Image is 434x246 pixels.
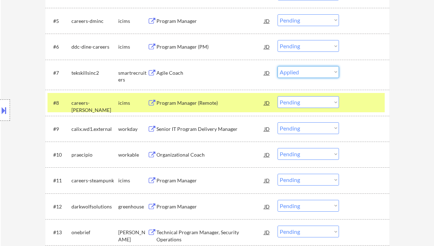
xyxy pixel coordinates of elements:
div: #11 [53,177,66,184]
div: JD [264,14,271,27]
div: Senior IT Program Delivery Manager [156,126,264,133]
div: Program Manager [156,177,264,184]
div: JD [264,200,271,213]
div: Organizational Coach [156,151,264,158]
div: Program Manager (Remote) [156,99,264,107]
div: #6 [53,43,66,50]
div: ddc-dine-careers [71,43,118,50]
div: workday [118,126,148,133]
div: Program Manager [156,18,264,25]
div: Program Manager [156,203,264,210]
div: #12 [53,203,66,210]
div: Agile Coach [156,69,264,77]
div: onebrief [71,229,118,236]
div: careers-steampunk [71,177,118,184]
div: #13 [53,229,66,236]
div: careers-dminc [71,18,118,25]
div: Program Manager (PM) [156,43,264,50]
div: #5 [53,18,66,25]
div: icims [118,177,148,184]
div: darkwolfsolutions [71,203,118,210]
div: JD [264,96,271,109]
div: icims [118,99,148,107]
div: Technical Program Manager, Security Operations [156,229,264,243]
div: JD [264,122,271,135]
div: JD [264,66,271,79]
div: icims [118,18,148,25]
div: JD [264,40,271,53]
div: [PERSON_NAME] [118,229,148,243]
div: JD [264,226,271,238]
div: JD [264,148,271,161]
div: JD [264,174,271,187]
div: smartrecruiters [118,69,148,83]
div: workable [118,151,148,158]
div: icims [118,43,148,50]
div: greenhouse [118,203,148,210]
